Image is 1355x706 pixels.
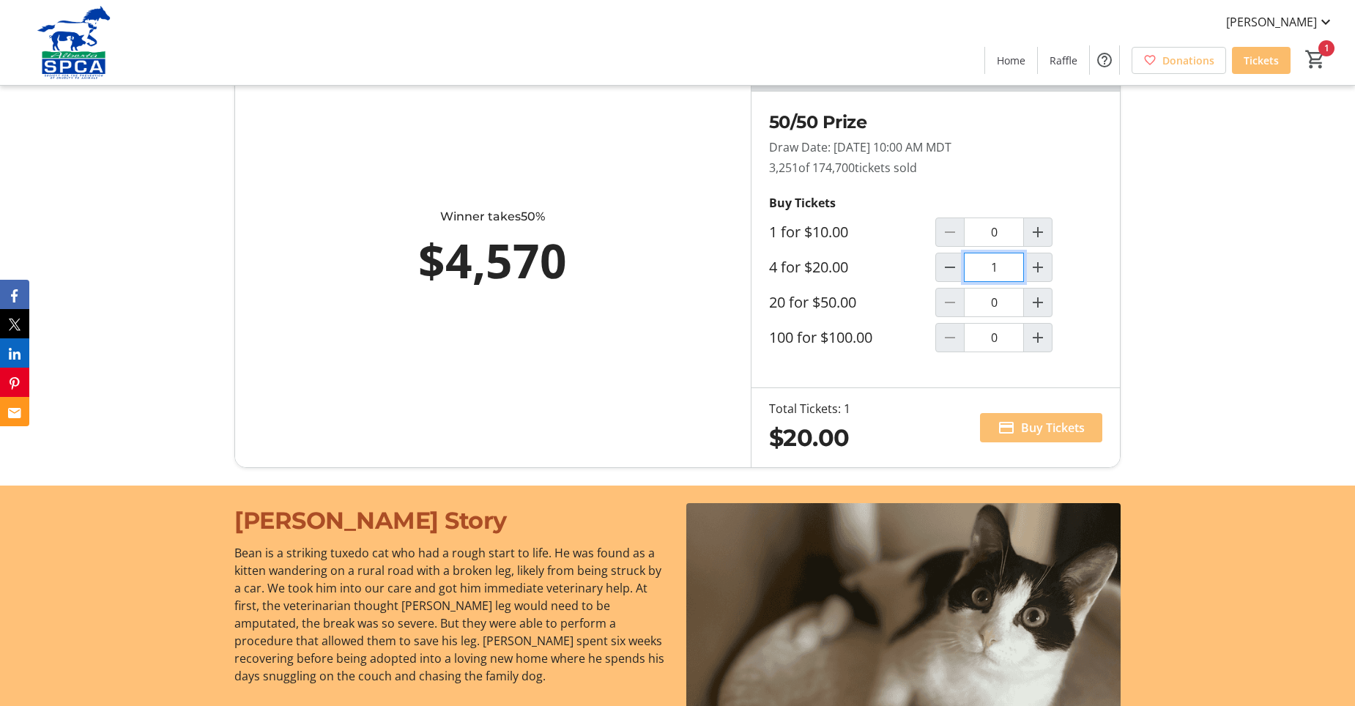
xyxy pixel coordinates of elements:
button: [PERSON_NAME] [1214,10,1346,34]
span: 50% [521,209,545,223]
p: Bean is a striking tuxedo cat who had a rough start to life. He was found as a kitten wandering o... [234,544,669,685]
img: Alberta SPCA's Logo [9,6,139,79]
button: Increment by one [1024,253,1052,281]
label: 20 for $50.00 [769,294,856,311]
a: Raffle [1038,47,1089,74]
button: Increment by one [1024,218,1052,246]
a: Tickets [1232,47,1291,74]
div: $4,570 [300,226,686,296]
button: Increment by one [1024,289,1052,316]
div: $20.00 [769,420,850,456]
div: Winner takes [300,208,686,226]
p: Draw Date: [DATE] 10:00 AM MDT [769,138,1102,156]
span: Tickets [1244,53,1279,68]
button: Decrement by one [936,253,964,281]
strong: Buy Tickets [769,195,836,211]
label: 100 for $100.00 [769,329,872,346]
span: Buy Tickets [1021,419,1085,436]
a: Home [985,47,1037,74]
span: of 174,700 [798,160,855,176]
label: 1 for $10.00 [769,223,848,241]
button: Cart [1302,46,1329,73]
button: Increment by one [1024,324,1052,352]
p: 3,251 tickets sold [769,159,1102,176]
button: Help [1090,45,1119,75]
button: Buy Tickets [980,413,1102,442]
span: Home [997,53,1025,68]
div: Total Tickets: 1 [769,400,850,417]
label: 4 for $20.00 [769,259,848,276]
span: [PERSON_NAME] [1226,13,1317,31]
a: Donations [1132,47,1226,74]
span: Donations [1162,53,1214,68]
h2: 50/50 Prize [769,109,1102,135]
span: Raffle [1050,53,1077,68]
span: [PERSON_NAME] Story [234,506,507,535]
